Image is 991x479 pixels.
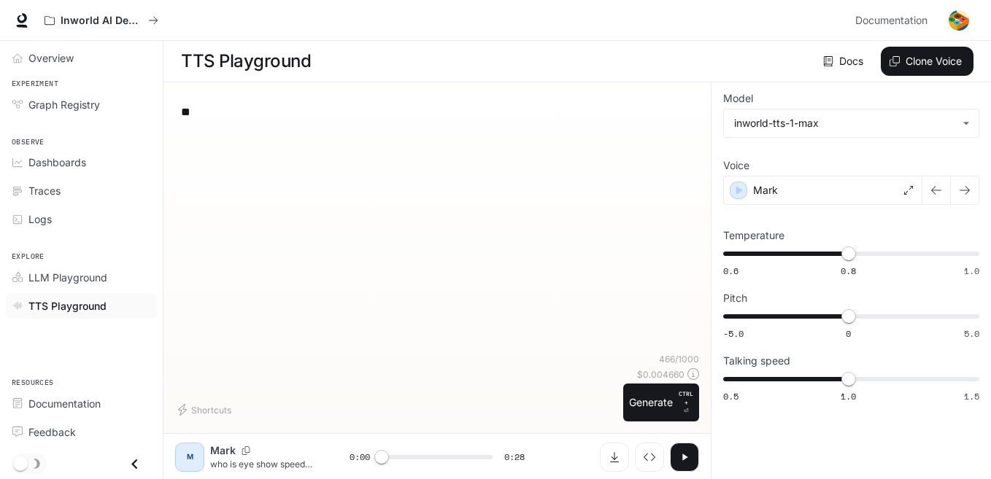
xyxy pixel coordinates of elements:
[679,389,693,407] p: CTRL +
[964,390,979,402] span: 1.5
[623,383,699,421] button: GenerateCTRL +⏎
[841,390,856,402] span: 1.0
[637,368,685,381] p: $ 0.004660
[846,327,851,340] span: 0
[6,391,157,416] a: Documentation
[841,265,856,277] span: 0.8
[28,183,61,198] span: Traces
[820,47,869,76] a: Docs
[944,6,973,35] button: User avatar
[949,10,969,31] img: User avatar
[175,398,237,421] button: Shortcuts
[849,6,938,35] a: Documentation
[635,443,664,472] button: Inspect
[28,97,100,112] span: Graph Registry
[28,211,52,227] span: Logs
[28,50,74,66] span: Overview
[723,265,739,277] span: 0.6
[28,424,76,440] span: Feedback
[210,443,236,458] p: Mark
[28,396,101,411] span: Documentation
[28,155,86,170] span: Dashboards
[178,445,201,469] div: M
[855,12,928,30] span: Documentation
[350,450,370,464] span: 0:00
[13,455,28,471] span: Dark mode toggle
[723,327,744,340] span: -5.0
[964,265,979,277] span: 1.0
[734,116,955,131] div: inworld-tts-1-max
[6,149,157,175] a: Dashboards
[723,93,753,104] p: Model
[723,160,749,171] p: Voice
[28,298,107,314] span: TTS Playground
[723,356,790,366] p: Talking speed
[6,293,157,319] a: TTS Playground
[753,183,778,198] p: Mark
[6,419,157,445] a: Feedback
[723,230,784,241] p: Temperature
[210,458,315,470] p: who is eye show speeds first subscriber? you may think its his mom or his dad but its actually no...
[6,206,157,232] a: Logs
[61,15,142,27] p: Inworld AI Demos
[600,443,629,472] button: Download audio
[723,293,747,303] p: Pitch
[118,449,151,479] button: Close drawer
[723,390,739,402] span: 0.5
[181,47,311,76] h1: TTS Playground
[6,265,157,290] a: LLM Playground
[964,327,979,340] span: 5.0
[881,47,973,76] button: Clone Voice
[6,45,157,71] a: Overview
[679,389,693,416] p: ⏎
[724,109,979,137] div: inworld-tts-1-max
[6,92,157,117] a: Graph Registry
[504,450,525,464] span: 0:28
[38,6,165,35] button: All workspaces
[236,446,256,455] button: Copy Voice ID
[6,178,157,203] a: Traces
[28,270,107,285] span: LLM Playground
